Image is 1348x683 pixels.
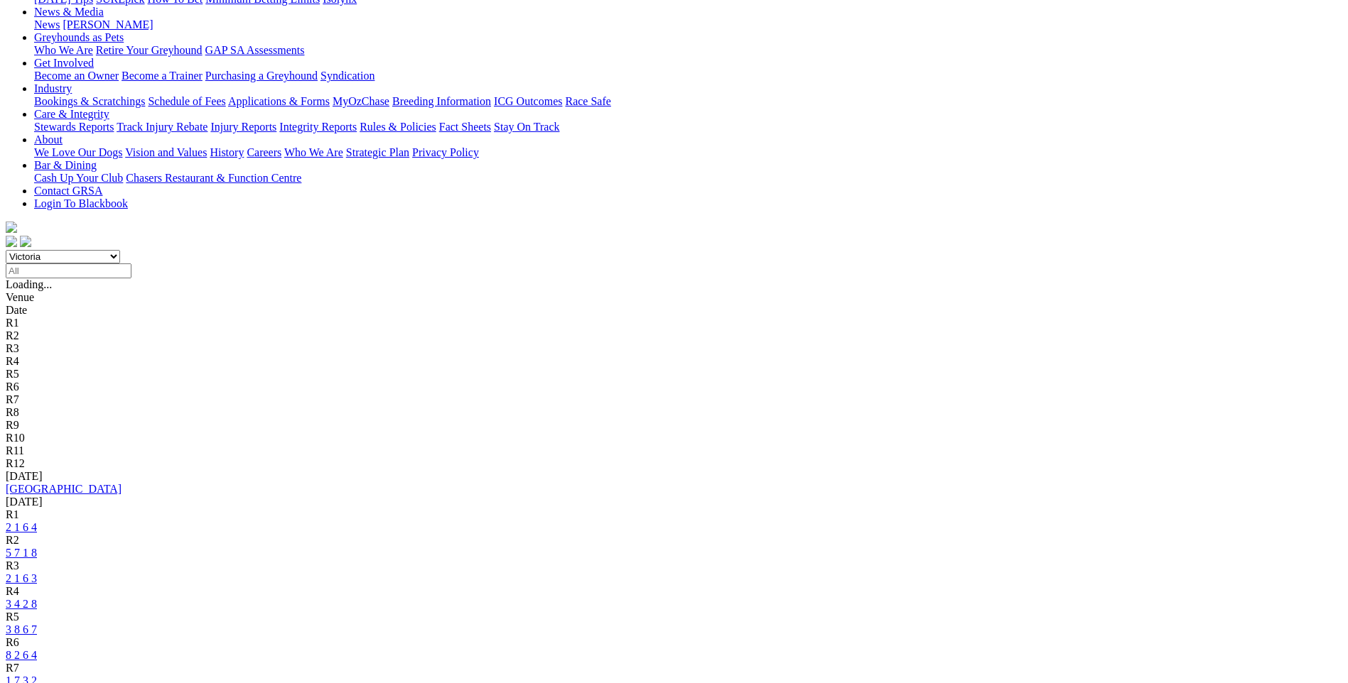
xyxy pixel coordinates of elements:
div: R3 [6,342,1342,355]
a: Vision and Values [125,146,207,158]
a: Contact GRSA [34,185,102,197]
div: News & Media [34,18,1342,31]
a: 8 2 6 4 [6,649,37,661]
img: logo-grsa-white.png [6,222,17,233]
a: [GEOGRAPHIC_DATA] [6,483,122,495]
div: R4 [6,585,1342,598]
a: ICG Outcomes [494,95,562,107]
div: Greyhounds as Pets [34,44,1342,57]
div: R3 [6,559,1342,572]
a: Strategic Plan [346,146,409,158]
a: Privacy Policy [412,146,479,158]
a: We Love Our Dogs [34,146,122,158]
a: News & Media [34,6,104,18]
div: About [34,146,1342,159]
a: 3 4 2 8 [6,598,37,610]
a: Track Injury Rebate [117,121,207,133]
div: R7 [6,393,1342,406]
div: R9 [6,419,1342,432]
a: 2 1 6 4 [6,521,37,533]
a: Who We Are [284,146,343,158]
a: Bookings & Scratchings [34,95,145,107]
div: R2 [6,534,1342,547]
a: Applications & Forms [228,95,330,107]
div: R4 [6,355,1342,368]
a: Login To Blackbook [34,197,128,209]
a: Injury Reports [210,121,276,133]
a: History [210,146,244,158]
a: Chasers Restaurant & Function Centre [126,172,301,184]
div: R6 [6,636,1342,649]
a: Rules & Policies [360,121,436,133]
a: Stay On Track [494,121,559,133]
a: GAP SA Assessments [205,44,305,56]
div: R5 [6,368,1342,381]
a: Integrity Reports [279,121,357,133]
a: Syndication [320,70,374,82]
div: R12 [6,457,1342,470]
a: Stewards Reports [34,121,114,133]
a: MyOzChase [333,95,389,107]
div: R2 [6,329,1342,342]
a: Cash Up Your Club [34,172,123,184]
a: 3 8 6 7 [6,623,37,635]
div: R1 [6,508,1342,521]
div: R7 [6,662,1342,674]
a: About [34,133,63,146]
div: R6 [6,381,1342,393]
a: 2 1 6 3 [6,572,37,584]
a: News [34,18,60,31]
a: Race Safe [565,95,610,107]
a: Care & Integrity [34,108,109,120]
div: Venue [6,291,1342,304]
div: Get Involved [34,70,1342,82]
div: R8 [6,406,1342,419]
img: twitter.svg [20,236,31,247]
div: R5 [6,611,1342,623]
img: facebook.svg [6,236,17,247]
div: Industry [34,95,1342,108]
a: Greyhounds as Pets [34,31,124,43]
a: Retire Your Greyhound [96,44,203,56]
span: Loading... [6,278,52,290]
a: Industry [34,82,72,94]
div: Care & Integrity [34,121,1342,133]
a: Purchasing a Greyhound [205,70,318,82]
div: R1 [6,317,1342,329]
a: Get Involved [34,57,94,69]
div: Bar & Dining [34,172,1342,185]
a: Become a Trainer [122,70,203,82]
div: R10 [6,432,1342,444]
input: Select date [6,263,131,278]
a: Careers [247,146,281,158]
div: [DATE] [6,496,1342,508]
a: Breeding Information [392,95,491,107]
a: [PERSON_NAME] [63,18,153,31]
div: Date [6,304,1342,317]
div: R11 [6,444,1342,457]
a: Schedule of Fees [148,95,225,107]
a: Become an Owner [34,70,119,82]
a: Bar & Dining [34,159,97,171]
a: 5 7 1 8 [6,547,37,559]
a: Who We Are [34,44,93,56]
div: [DATE] [6,470,1342,483]
a: Fact Sheets [439,121,491,133]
